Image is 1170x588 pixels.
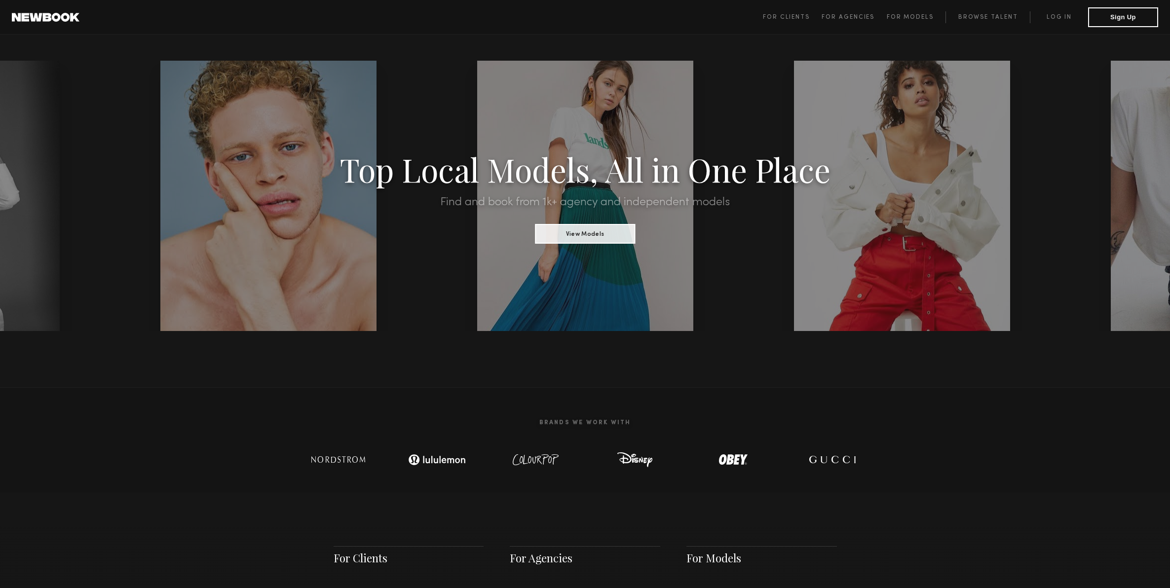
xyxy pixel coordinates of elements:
h1: Top Local Models, All in One Place [88,154,1082,184]
img: logo-colour-pop.svg [504,450,568,470]
a: For Agencies [510,551,572,565]
h2: Brands We Work With [289,407,881,438]
a: For Agencies [822,11,886,23]
h2: Find and book from 1k+ agency and independent models [88,196,1082,208]
a: Log in [1030,11,1088,23]
img: logo-disney.svg [603,450,667,470]
button: Sign Up [1088,7,1158,27]
a: View Models [535,227,635,238]
a: For Models [686,551,741,565]
span: For Agencies [822,14,874,20]
span: For Models [887,14,934,20]
a: For Models [887,11,946,23]
img: logo-gucci.svg [800,450,864,470]
span: For Clients [763,14,810,20]
button: View Models [535,224,635,244]
img: logo-obey.svg [701,450,765,470]
a: Browse Talent [945,11,1030,23]
img: logo-lulu.svg [403,450,472,470]
a: For Clients [334,551,387,565]
img: logo-nordstrom.svg [304,450,373,470]
a: For Clients [763,11,822,23]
